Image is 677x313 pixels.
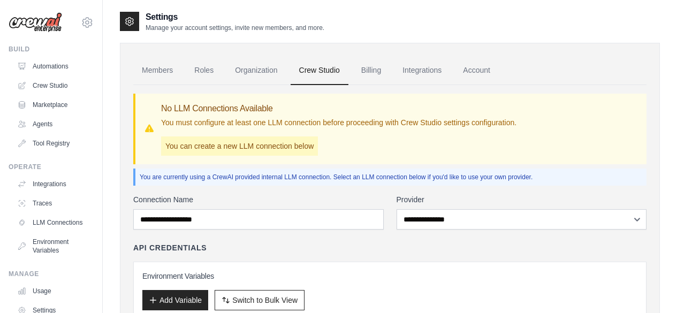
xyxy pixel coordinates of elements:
[142,290,208,310] button: Add Variable
[13,195,94,212] a: Traces
[133,56,181,85] a: Members
[215,290,305,310] button: Switch to Bulk View
[454,56,499,85] a: Account
[186,56,222,85] a: Roles
[232,295,298,306] span: Switch to Bulk View
[13,116,94,133] a: Agents
[13,58,94,75] a: Automations
[226,56,286,85] a: Organization
[13,96,94,113] a: Marketplace
[9,45,94,54] div: Build
[394,56,450,85] a: Integrations
[146,24,324,32] p: Manage your account settings, invite new members, and more.
[13,77,94,94] a: Crew Studio
[9,163,94,171] div: Operate
[353,56,390,85] a: Billing
[13,135,94,152] a: Tool Registry
[13,233,94,259] a: Environment Variables
[9,12,62,33] img: Logo
[13,283,94,300] a: Usage
[13,175,94,193] a: Integrations
[13,214,94,231] a: LLM Connections
[397,194,647,205] label: Provider
[140,173,642,181] p: You are currently using a CrewAI provided internal LLM connection. Select an LLM connection below...
[133,242,207,253] h4: API Credentials
[291,56,348,85] a: Crew Studio
[133,194,384,205] label: Connection Name
[161,117,516,128] p: You must configure at least one LLM connection before proceeding with Crew Studio settings config...
[9,270,94,278] div: Manage
[161,136,318,156] p: You can create a new LLM connection below
[146,11,324,24] h2: Settings
[142,271,637,281] h3: Environment Variables
[161,102,516,115] h3: No LLM Connections Available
